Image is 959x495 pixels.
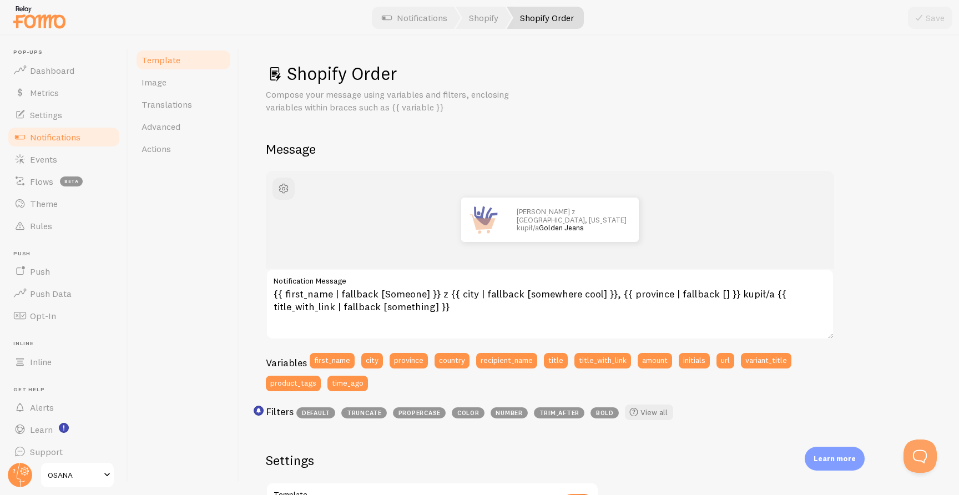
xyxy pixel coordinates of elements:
a: Inline [7,351,121,373]
h1: Shopify Order [266,62,932,85]
span: beta [60,176,83,186]
span: Translations [142,99,192,110]
span: Events [30,154,57,165]
p: Learn more [814,453,856,464]
a: Events [7,148,121,170]
div: Learn more [805,447,865,471]
button: recipient_name [476,353,537,368]
button: first_name [310,353,355,368]
a: OSANA [40,462,115,488]
span: bold [590,407,619,418]
span: Flows [30,176,53,187]
a: Flows beta [7,170,121,193]
span: truncate [341,407,387,418]
a: Settings [7,104,121,126]
span: Dashboard [30,65,74,76]
img: Fomo [461,198,506,242]
button: city [361,353,383,368]
a: Learn [7,418,121,441]
a: Dashboard [7,59,121,82]
span: default [296,407,335,418]
span: Push [30,266,50,277]
span: OSANA [48,468,100,482]
span: Alerts [30,402,54,413]
span: Pop-ups [13,49,121,56]
button: variant_title [741,353,791,368]
button: title_with_link [574,353,631,368]
h2: Message [266,140,932,158]
span: Opt-In [30,310,56,321]
span: Actions [142,143,171,154]
button: time_ago [327,376,368,391]
a: Support [7,441,121,463]
span: number [491,407,528,418]
button: initials [679,353,710,368]
img: fomo-relay-logo-orange.svg [12,3,67,31]
a: Translations [135,93,232,115]
span: color [452,407,484,418]
p: Compose your message using variables and filters, enclosing variables within braces such as {{ va... [266,88,532,114]
a: Alerts [7,396,121,418]
button: title [544,353,568,368]
span: Learn [30,424,53,435]
a: Opt-In [7,305,121,327]
a: Metrics [7,82,121,104]
span: Image [142,77,166,88]
label: Notification Message [266,269,834,287]
h2: Settings [266,452,599,469]
a: Push Data [7,282,121,305]
a: Rules [7,215,121,237]
span: Support [30,446,63,457]
button: product_tags [266,376,321,391]
span: Theme [30,198,58,209]
span: Get Help [13,386,121,393]
a: Golden Jeans [539,223,584,232]
a: Image [135,71,232,93]
span: Advanced [142,121,180,132]
svg: <p>Use filters like | propercase to change CITY to City in your templates</p> [254,406,264,416]
svg: <p>Watch New Feature Tutorials!</p> [59,423,69,433]
span: Push Data [30,288,72,299]
span: trim_after [534,407,584,418]
a: Notifications [7,126,121,148]
span: Settings [30,109,62,120]
span: propercase [393,407,446,418]
a: Push [7,260,121,282]
span: Rules [30,220,52,231]
a: Actions [135,138,232,160]
button: province [390,353,428,368]
a: View all [625,405,673,420]
iframe: Help Scout Beacon - Open [904,440,937,473]
span: Metrics [30,87,59,98]
button: amount [638,353,672,368]
span: Notifications [30,132,80,143]
button: country [435,353,470,368]
button: url [716,353,734,368]
span: Template [142,54,180,65]
a: Advanced [135,115,232,138]
a: Template [135,49,232,71]
h3: Filters [266,405,294,418]
p: [PERSON_NAME] z [GEOGRAPHIC_DATA], [US_STATE] kupił/a [517,208,628,231]
span: Push [13,250,121,257]
span: Inline [13,340,121,347]
span: Inline [30,356,52,367]
h3: Variables [266,356,307,369]
a: Theme [7,193,121,215]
